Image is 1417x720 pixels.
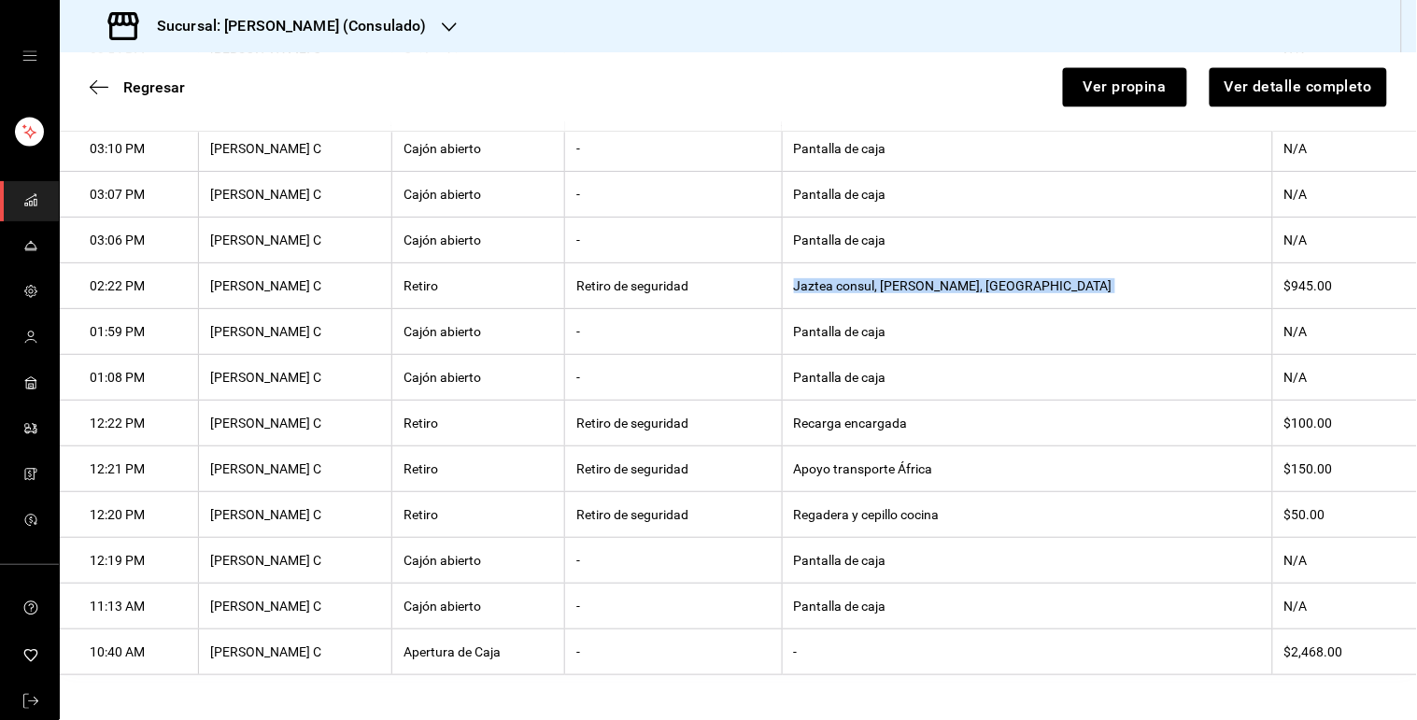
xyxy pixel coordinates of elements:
th: Retiro [391,446,564,492]
th: [PERSON_NAME] C [199,126,392,172]
th: $2,468.00 [1273,629,1417,675]
th: Cajón abierto [391,538,564,584]
th: [PERSON_NAME] C [199,629,392,675]
th: $150.00 [1273,446,1417,492]
th: 10:40 AM [60,629,199,675]
th: 12:21 PM [60,446,199,492]
th: [PERSON_NAME] C [199,218,392,263]
th: - [565,126,783,172]
th: 01:08 PM [60,355,199,401]
th: Regadera y cepillo cocina [782,492,1272,538]
th: N/A [1273,584,1417,629]
th: $50.00 [1273,492,1417,538]
th: - [565,538,783,584]
th: Pantalla de caja [782,126,1272,172]
th: Cajón abierto [391,584,564,629]
th: [PERSON_NAME] C [199,355,392,401]
th: 12:22 PM [60,401,199,446]
th: 11:13 AM [60,584,199,629]
button: Regresar [90,78,185,96]
th: Cajón abierto [391,309,564,355]
th: $100.00 [1273,401,1417,446]
th: Cajón abierto [391,218,564,263]
th: N/A [1273,355,1417,401]
h3: Sucursal: [PERSON_NAME] (Consulado) [142,15,427,37]
th: [PERSON_NAME] C [199,538,392,584]
th: N/A [1273,538,1417,584]
th: [PERSON_NAME] C [199,309,392,355]
th: 03:07 PM [60,172,199,218]
th: Cajón abierto [391,172,564,218]
th: [PERSON_NAME] C [199,172,392,218]
th: Pantalla de caja [782,584,1272,629]
th: Retiro de seguridad [565,492,783,538]
th: Retiro de seguridad [565,401,783,446]
th: 03:10 PM [60,126,199,172]
th: - [565,309,783,355]
th: - [565,584,783,629]
th: - [782,629,1272,675]
th: [PERSON_NAME] C [199,263,392,309]
th: $945.00 [1273,263,1417,309]
th: N/A [1273,172,1417,218]
th: Pantalla de caja [782,218,1272,263]
th: 02:22 PM [60,263,199,309]
th: Cajón abierto [391,126,564,172]
th: Retiro [391,492,564,538]
th: Pantalla de caja [782,309,1272,355]
th: N/A [1273,309,1417,355]
button: Ver detalle completo [1210,67,1387,106]
span: Regresar [123,78,185,96]
th: Retiro de seguridad [565,446,783,492]
th: [PERSON_NAME] C [199,584,392,629]
th: [PERSON_NAME] C [199,401,392,446]
th: 01:59 PM [60,309,199,355]
th: N/A [1273,126,1417,172]
th: Retiro [391,263,564,309]
th: [PERSON_NAME] C [199,446,392,492]
th: - [565,218,783,263]
th: Cajón abierto [391,355,564,401]
th: N/A [1273,218,1417,263]
th: Recarga encargada [782,401,1272,446]
th: Retiro de seguridad [565,263,783,309]
th: Apoyo transporte África [782,446,1272,492]
button: open drawer [22,49,37,64]
th: 12:20 PM [60,492,199,538]
th: 12:19 PM [60,538,199,584]
th: Pantalla de caja [782,355,1272,401]
th: 03:06 PM [60,218,199,263]
th: Pantalla de caja [782,538,1272,584]
th: - [565,355,783,401]
th: Apertura de Caja [391,629,564,675]
th: - [565,172,783,218]
th: - [565,629,783,675]
th: Jaztea consul, [PERSON_NAME], [GEOGRAPHIC_DATA] [782,263,1272,309]
th: Pantalla de caja [782,172,1272,218]
th: [PERSON_NAME] C [199,492,392,538]
th: Retiro [391,401,564,446]
button: Ver propina [1063,67,1187,106]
